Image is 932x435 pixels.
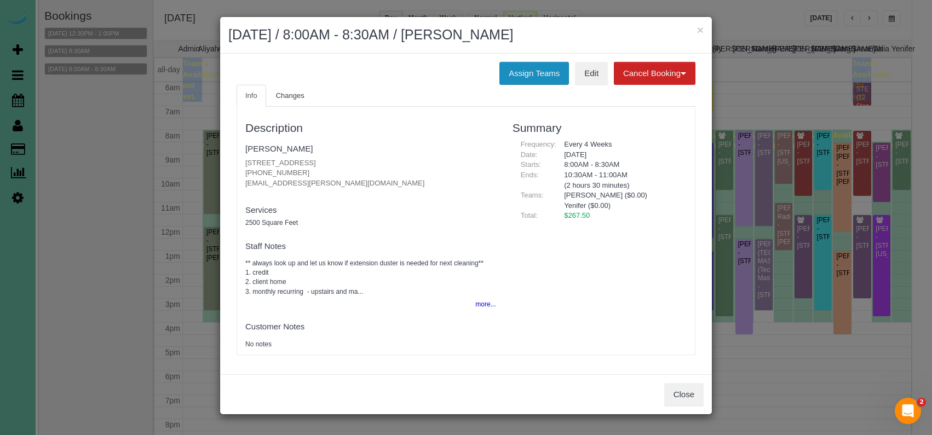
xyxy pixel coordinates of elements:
p: [STREET_ADDRESS] [PHONE_NUMBER] [EMAIL_ADDRESS][PERSON_NAME][DOMAIN_NAME] [245,158,496,189]
span: $267.50 [564,211,590,219]
span: Changes [276,91,304,100]
h4: Staff Notes [245,242,496,251]
h3: Summary [513,121,687,134]
span: Info [245,91,257,100]
h4: Customer Notes [245,322,496,332]
button: more... [469,297,496,312]
h2: [DATE] / 8:00AM - 8:30AM / [PERSON_NAME] [228,25,704,45]
span: Frequency: [521,140,556,148]
div: [DATE] [556,150,687,160]
pre: No notes [245,340,496,349]
pre: ** always look up and let us know if extension duster is needed for next cleaning** 1. credit 2. ... [245,259,496,297]
li: [PERSON_NAME] ($0.00) [564,190,678,201]
h5: 2500 Square Feet [245,219,496,227]
span: Teams: [521,191,544,199]
span: Starts: [521,160,542,169]
button: Close [664,383,704,406]
div: Every 4 Weeks [556,140,687,150]
span: Ends: [521,171,539,179]
h4: Services [245,206,496,215]
a: Edit [575,62,608,85]
div: 10:30AM - 11:00AM (2 hours 30 minutes) [556,170,687,190]
button: × [697,24,704,36]
span: Total: [521,211,538,219]
iframe: Intercom live chat [895,398,921,424]
li: Yenifer ($0.00) [564,201,678,211]
a: Changes [267,85,313,107]
span: 2 [917,398,926,407]
button: Cancel Booking [614,62,695,85]
div: 8:00AM - 8:30AM [556,160,687,170]
a: Info [237,85,266,107]
button: Assign Teams [499,62,569,85]
a: [PERSON_NAME] [245,144,313,153]
span: Date: [521,150,538,159]
h3: Description [245,121,496,134]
